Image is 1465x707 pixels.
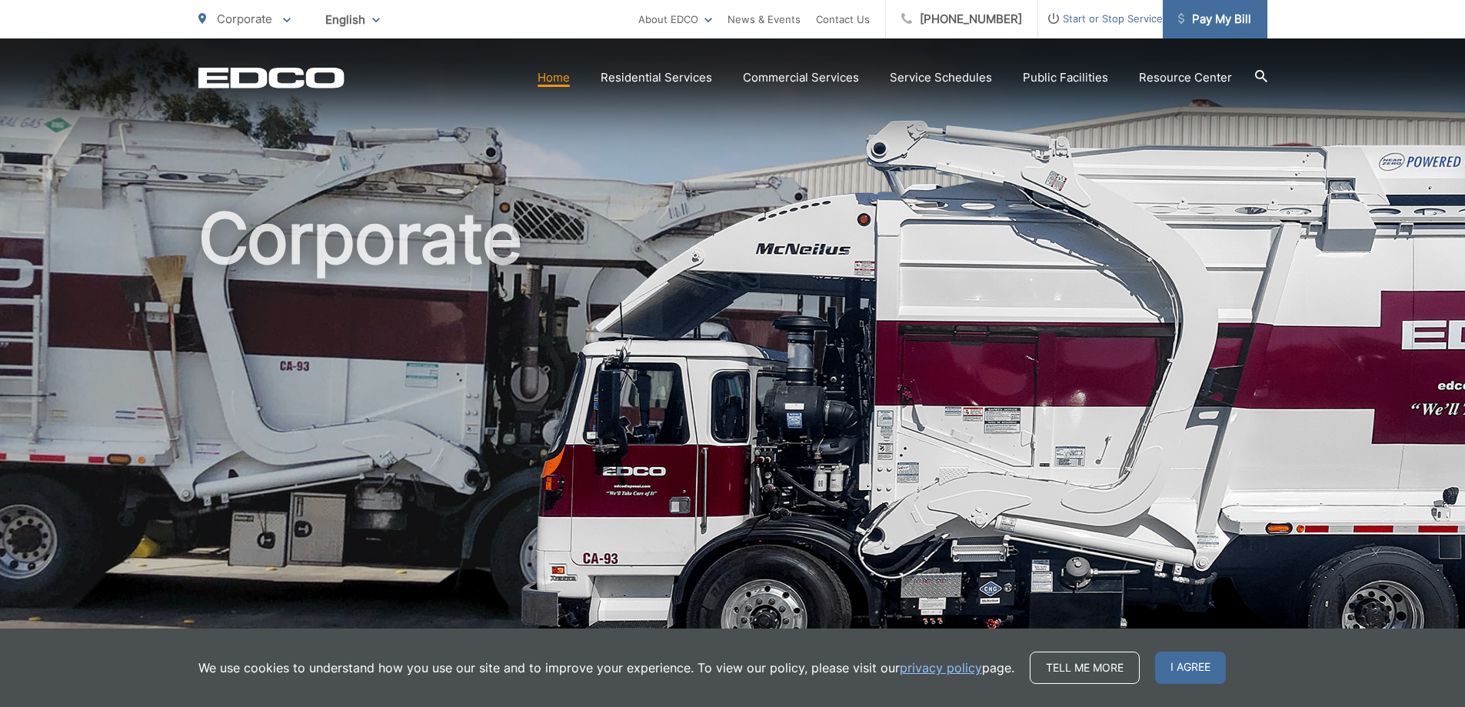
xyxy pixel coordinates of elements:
[1139,68,1232,87] a: Resource Center
[728,10,801,28] a: News & Events
[538,68,570,87] a: Home
[638,10,712,28] a: About EDCO
[900,659,982,677] a: privacy policy
[198,67,345,88] a: EDCD logo. Return to the homepage.
[1155,652,1226,684] span: I agree
[890,68,992,87] a: Service Schedules
[198,659,1014,677] p: We use cookies to understand how you use our site and to improve your experience. To view our pol...
[1023,68,1108,87] a: Public Facilities
[743,68,859,87] a: Commercial Services
[217,12,272,26] span: Corporate
[198,200,1267,687] h1: Corporate
[816,10,870,28] a: Contact Us
[601,68,712,87] a: Residential Services
[1030,652,1140,684] a: Tell me more
[314,6,391,33] span: English
[1178,10,1251,28] span: Pay My Bill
